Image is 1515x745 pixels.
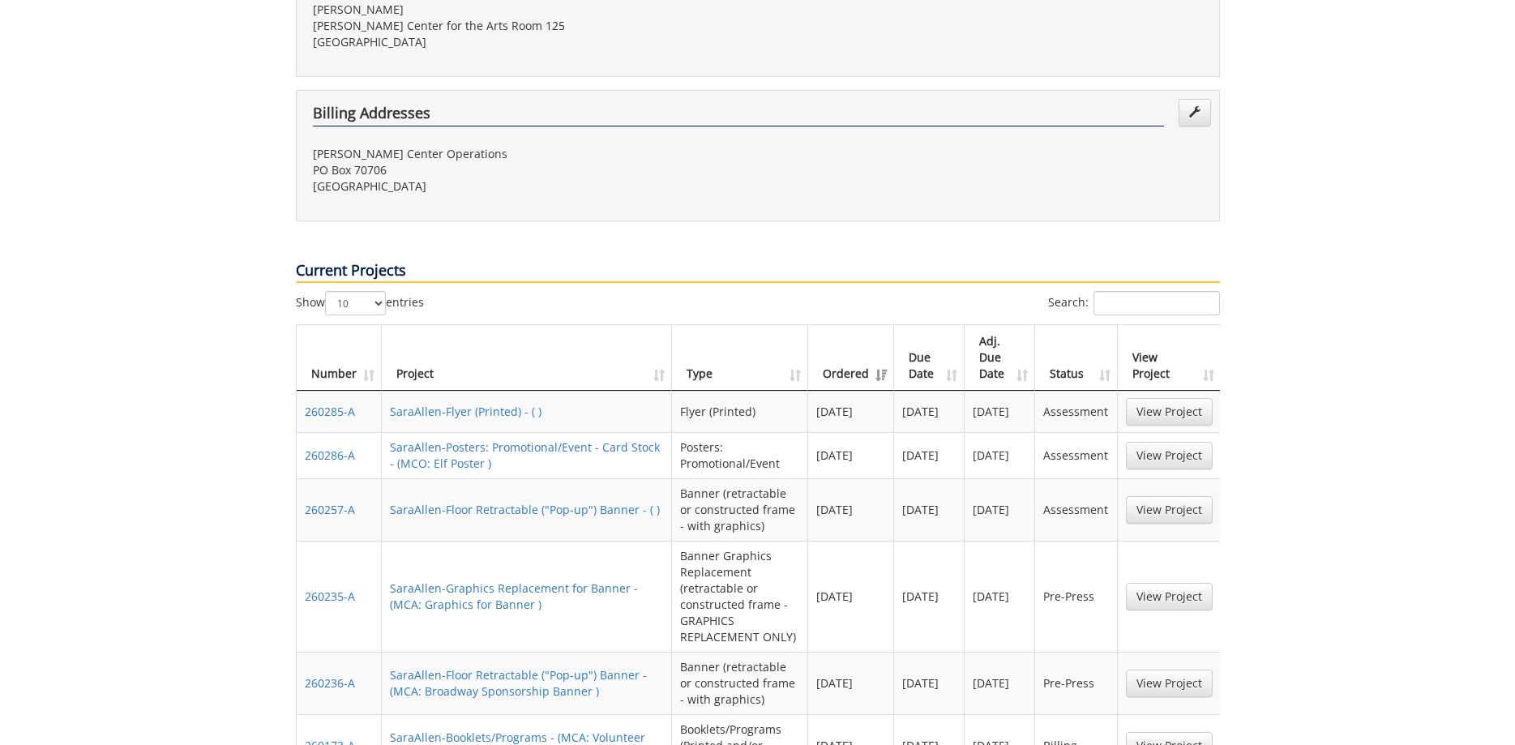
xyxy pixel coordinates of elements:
a: SaraAllen-Flyer (Printed) - ( ) [390,404,541,419]
td: [DATE] [894,478,965,541]
td: Banner (retractable or constructed frame - with graphics) [672,652,808,714]
th: Adj. Due Date: activate to sort column ascending [965,325,1035,391]
select: Showentries [325,291,386,315]
td: [DATE] [965,652,1035,714]
p: [GEOGRAPHIC_DATA] [313,178,746,195]
td: [DATE] [894,432,965,478]
td: [DATE] [808,432,894,478]
a: View Project [1126,583,1213,610]
td: [DATE] [894,652,965,714]
th: Status: activate to sort column ascending [1035,325,1117,391]
td: Pre-Press [1035,652,1117,714]
a: 260286-A [305,447,355,463]
p: [PERSON_NAME] Center for the Arts Room 125 [313,18,746,34]
p: Current Projects [296,260,1220,283]
td: [DATE] [965,432,1035,478]
td: Banner Graphics Replacement (retractable or constructed frame - GRAPHICS REPLACEMENT ONLY) [672,541,808,652]
td: [DATE] [965,541,1035,652]
a: View Project [1126,398,1213,426]
label: Search: [1048,291,1220,315]
td: [DATE] [894,541,965,652]
a: View Project [1126,670,1213,697]
a: View Project [1126,496,1213,524]
a: Edit Addresses [1179,99,1211,126]
td: [DATE] [808,478,894,541]
td: Assessment [1035,478,1117,541]
td: [DATE] [808,541,894,652]
th: Number: activate to sort column ascending [297,325,382,391]
th: Project: activate to sort column ascending [382,325,672,391]
td: [DATE] [894,391,965,432]
label: Show entries [296,291,424,315]
td: Posters: Promotional/Event [672,432,808,478]
a: View Project [1126,442,1213,469]
a: SaraAllen-Floor Retractable ("Pop-up") Banner - ( ) [390,502,660,517]
td: Assessment [1035,391,1117,432]
th: Type: activate to sort column ascending [672,325,808,391]
p: PO Box 70706 [313,162,746,178]
p: [PERSON_NAME] [313,2,746,18]
a: 260257-A [305,502,355,517]
td: [DATE] [965,391,1035,432]
a: 260285-A [305,404,355,419]
td: [DATE] [965,478,1035,541]
input: Search: [1093,291,1220,315]
a: SaraAllen-Floor Retractable ("Pop-up") Banner - (MCA: Broadway Sponsorship Banner ) [390,667,647,699]
td: Flyer (Printed) [672,391,808,432]
p: [GEOGRAPHIC_DATA] [313,34,746,50]
td: Banner (retractable or constructed frame - with graphics) [672,478,808,541]
th: Ordered: activate to sort column ascending [808,325,894,391]
td: Pre-Press [1035,541,1117,652]
a: SaraAllen-Graphics Replacement for Banner - (MCA: Graphics for Banner ) [390,580,638,612]
a: 260236-A [305,675,355,691]
td: [DATE] [808,391,894,432]
td: Assessment [1035,432,1117,478]
h4: Billing Addresses [313,105,1164,126]
p: [PERSON_NAME] Center Operations [313,146,746,162]
a: SaraAllen-Posters: Promotional/Event - Card Stock - (MCO: Elf Poster ) [390,439,660,471]
td: [DATE] [808,652,894,714]
a: 260235-A [305,589,355,604]
th: View Project: activate to sort column ascending [1118,325,1221,391]
th: Due Date: activate to sort column ascending [894,325,965,391]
